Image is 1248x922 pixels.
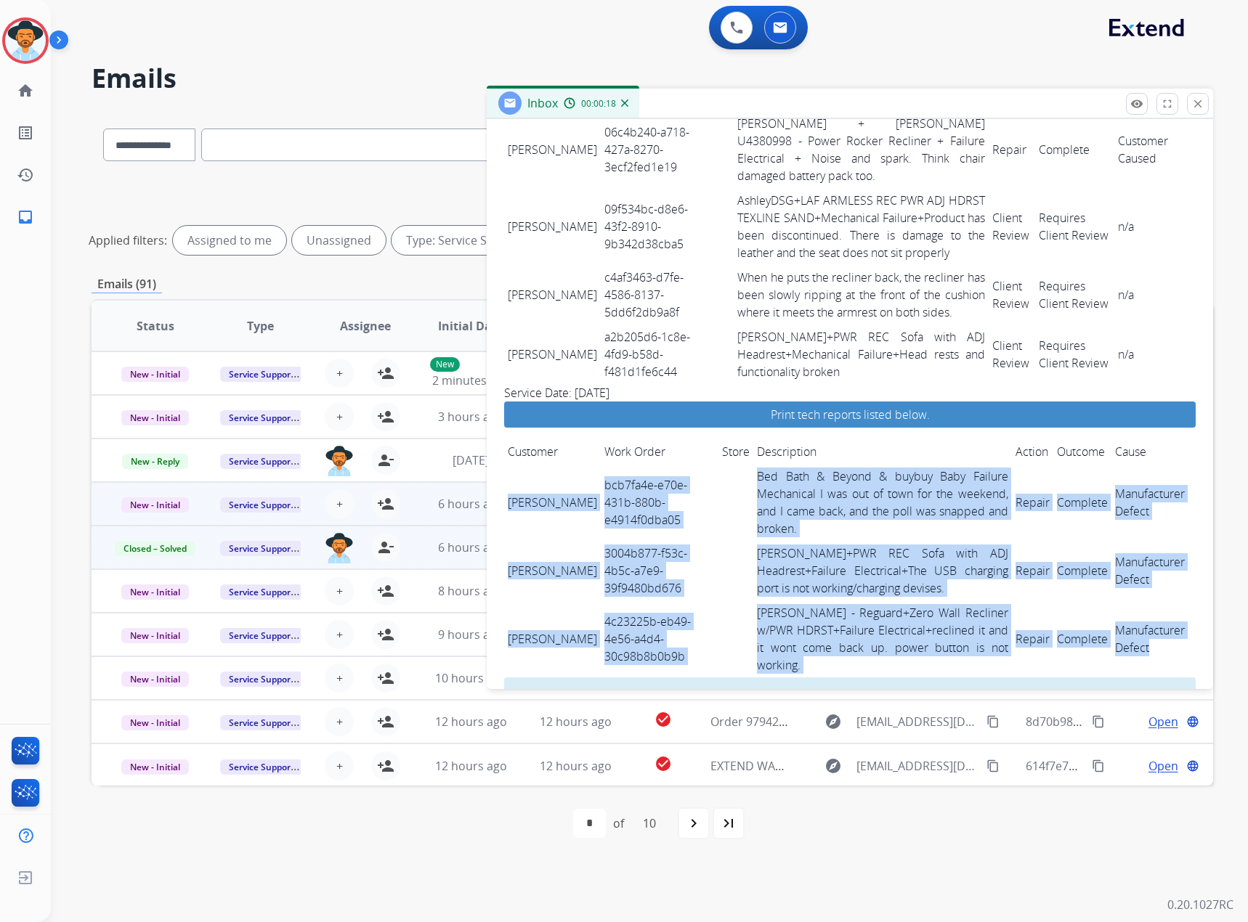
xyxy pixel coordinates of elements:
[604,269,684,320] a: c4af3463-d7fe-4586-8137-5dd6f2db9a8f
[438,317,503,335] span: Initial Date
[631,809,668,838] div: 10
[325,751,354,780] button: +
[1186,715,1199,728] mat-icon: language
[121,584,189,600] span: New - Initial
[1114,188,1196,265] td: n/a
[1039,142,1090,158] a: Complete
[336,626,343,643] span: +
[734,265,988,325] td: When he puts the recliner back, the recliner has been slowly ripping at the front of the cushion ...
[325,620,354,649] button: +
[435,670,507,686] span: 10 hours ago
[986,715,1000,728] mat-icon: content_copy
[1161,97,1174,110] mat-icon: fullscreen
[1111,600,1196,677] td: Manufacturer Defect
[1111,439,1196,464] td: Cause
[824,713,842,730] mat-icon: explore
[377,669,394,687] mat-icon: person_add
[710,714,811,730] span: Order 9794228743
[432,372,510,388] span: 2 minutes ago
[710,758,899,774] span: EXTEND WARRANTY DAILY REPORT
[1057,563,1108,579] a: Complete
[504,384,1196,401] h3: Service Date: [DATE]
[336,408,343,425] span: +
[325,576,354,605] button: +
[601,439,718,464] td: Work Order
[685,815,702,832] mat-icon: navigate_next
[720,815,737,832] mat-icon: last_page
[1012,464,1053,541] td: Repair
[734,325,988,384] td: [PERSON_NAME]+PWR REC Sofa with ADJ Headrest+Mechanical Failure+Head rests and functionality broken
[1167,896,1233,913] p: 0.20.1027RC
[220,628,303,643] span: Service Support
[121,672,189,687] span: New - Initial
[325,446,354,476] img: agent-avatar
[604,124,689,175] a: 06c4b240-a718-427a-8270-3ecf2fed1e19
[504,325,601,384] td: [PERSON_NAME]
[1114,111,1196,188] td: Customer Caused
[1039,338,1109,371] a: Requires Client Review
[220,410,303,425] span: Service Support
[336,713,343,730] span: +
[613,815,624,832] div: of
[377,408,394,425] mat-icon: person_add
[504,600,601,677] td: [PERSON_NAME]
[121,410,189,425] span: New - Initial
[1114,265,1196,325] td: n/a
[336,495,343,513] span: +
[1039,210,1109,243] a: Requires Client Review
[581,98,616,110] span: 00:00:18
[121,759,189,775] span: New - Initial
[1191,97,1204,110] mat-icon: close
[325,402,354,431] button: +
[1012,600,1053,677] td: Repair
[753,541,1012,600] td: [PERSON_NAME]+PWR REC Sofa with ADJ Headrest+Failure Electrical+The USB charging port is not work...
[173,226,286,255] div: Assigned to me
[377,757,394,775] mat-icon: person_add
[604,477,687,528] a: bcb7fa4e-e70e-431b-880b-e4914f0dba05
[604,201,688,252] a: 09f534bc-d8e6-43f2-8910-9b342d38cba5
[336,582,343,600] span: +
[438,583,503,599] span: 8 hours ago
[325,359,354,388] button: +
[17,124,34,142] mat-icon: list_alt
[504,401,1196,428] a: Print tech reports listed below.
[292,226,386,255] div: Unassigned
[540,714,612,730] span: 12 hours ago
[989,265,1035,325] td: Client Review
[5,20,46,61] img: avatar
[1148,757,1178,775] span: Open
[1186,759,1199,772] mat-icon: language
[527,95,558,111] span: Inbox
[121,715,189,730] span: New - Initial
[115,541,195,556] span: Closed – Solved
[121,497,189,513] span: New - Initial
[220,759,303,775] span: Service Support
[1026,714,1247,730] span: 8d70b985-e8e1-4372-b1cb-44aca9f8131c
[1111,541,1196,600] td: Manufacturer Defect
[377,713,394,730] mat-icon: person_add
[336,364,343,382] span: +
[1114,325,1196,384] td: n/a
[540,758,612,774] span: 12 hours ago
[604,545,687,596] a: 3004b877-f53c-4b5c-a7e9-39f9480bd676
[989,188,1035,265] td: Client Review
[121,628,189,643] span: New - Initial
[17,208,34,226] mat-icon: inbox
[17,166,34,184] mat-icon: history
[1148,713,1178,730] span: Open
[377,626,394,643] mat-icon: person_add
[438,627,503,642] span: 9 hours ago
[92,64,1213,93] h2: Emails
[504,464,601,541] td: [PERSON_NAME]
[753,600,1012,677] td: [PERSON_NAME] - Reguard+Zero Wall Recliner w/PWR HDRST+Failure Electrical+reclined it and it wont...
[504,541,601,600] td: [PERSON_NAME]
[1057,631,1108,647] a: Complete
[220,584,303,600] span: Service Support
[989,111,1035,188] td: Repair
[377,452,394,469] mat-icon: person_remove
[856,713,979,730] span: [EMAIL_ADDRESS][DOMAIN_NAME]
[438,496,503,512] span: 6 hours ago
[89,232,167,249] p: Applied filters:
[1012,541,1053,600] td: Repair
[325,707,354,736] button: +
